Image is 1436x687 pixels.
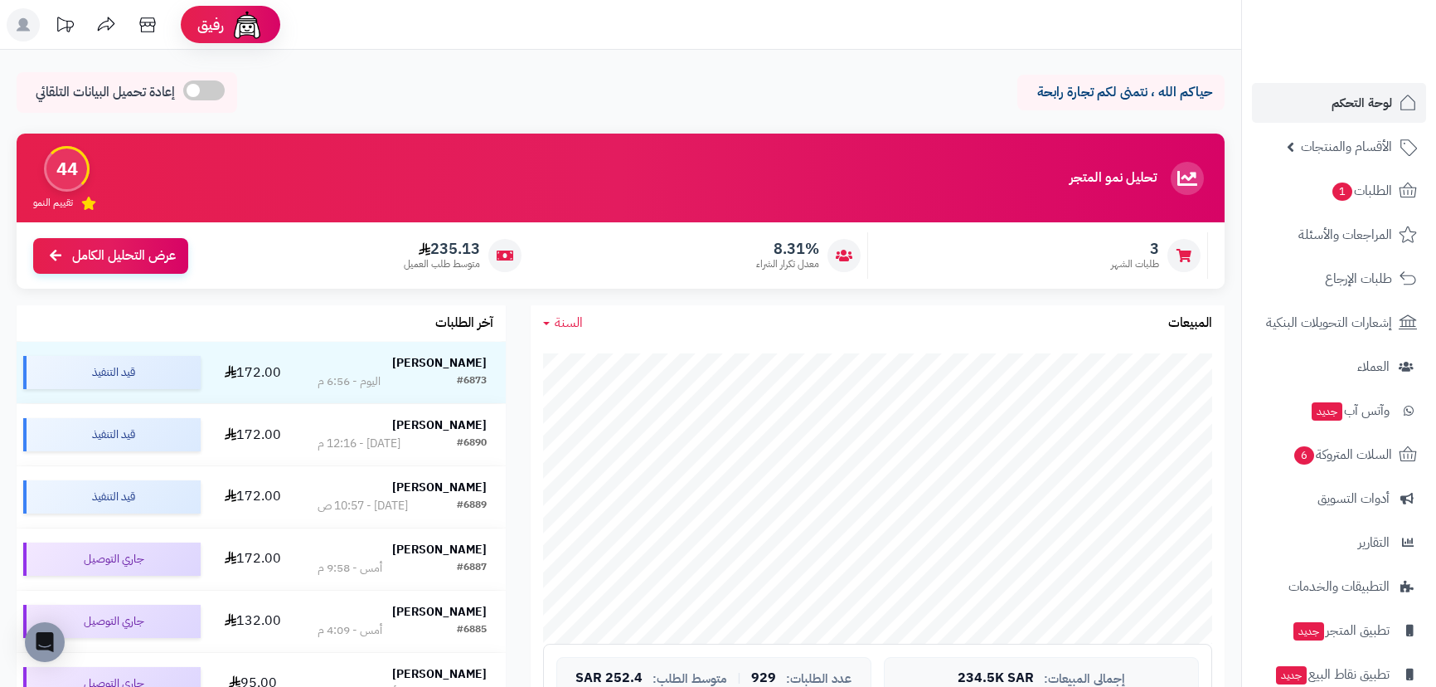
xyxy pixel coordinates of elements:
[207,342,298,403] td: 172.00
[1312,402,1342,421] span: جديد
[207,529,298,590] td: 172.00
[197,15,224,35] span: رفيق
[1310,399,1390,422] span: وآتس آب
[44,8,85,46] a: تحديثات المنصة
[25,622,65,662] div: Open Intercom Messenger
[392,665,487,683] strong: [PERSON_NAME]
[1292,619,1390,642] span: تطبيق المتجر
[1252,259,1426,299] a: طلبات الإرجاع
[1252,523,1426,563] a: التقارير
[1111,240,1159,258] span: 3
[23,480,201,514] div: قيد التنفيذ
[318,560,382,577] div: أمس - 9:58 م
[457,373,487,390] div: #6873
[1252,611,1426,650] a: تطبيق المتجرجديد
[1111,257,1159,271] span: طلبات الشهر
[207,591,298,652] td: 132.00
[392,417,487,434] strong: [PERSON_NAME]
[756,240,819,258] span: 8.31%
[751,671,776,686] span: 929
[457,622,487,639] div: #6885
[1317,487,1390,510] span: أدوات التسويق
[1301,135,1392,158] span: الأقسام والمنتجات
[1252,83,1426,123] a: لوحة التحكم
[392,354,487,372] strong: [PERSON_NAME]
[23,543,201,576] div: جاري التوصيل
[457,436,487,452] div: #6890
[318,622,382,639] div: أمس - 4:09 م
[392,479,487,496] strong: [PERSON_NAME]
[1266,311,1392,334] span: إشعارات التحويلات البنكية
[435,316,493,331] h3: آخر الطلبات
[1252,347,1426,387] a: العملاء
[1044,672,1125,686] span: إجمالي المبيعات:
[1252,435,1426,475] a: السلات المتروكة6
[737,672,741,685] span: |
[1331,179,1392,202] span: الطلبات
[318,436,400,452] div: [DATE] - 12:16 م
[318,498,408,514] div: [DATE] - 10:57 ص
[1332,183,1352,201] span: 1
[1293,622,1324,641] span: جديد
[958,671,1034,686] span: 234.5K SAR
[33,196,73,210] span: تقييم النمو
[23,356,201,389] div: قيد التنفيذ
[1252,479,1426,519] a: أدوات التسويق
[1274,663,1390,686] span: تطبيق نقاط البيع
[1252,215,1426,255] a: المراجعات والأسئلة
[575,671,643,686] span: 252.4 SAR
[457,560,487,577] div: #6887
[72,246,176,266] span: عرض التحليل الكامل
[1358,531,1390,554] span: التقارير
[1252,303,1426,343] a: إشعارات التحويلات البنكية
[33,238,188,274] a: عرض التحليل الكامل
[230,8,264,41] img: ai-face.png
[1030,83,1212,102] p: حياكم الله ، نتمنى لكم تجارة رابحة
[756,257,819,271] span: معدل تكرار الشراء
[1332,91,1392,114] span: لوحة التحكم
[1288,575,1390,598] span: التطبيقات والخدمات
[1070,171,1157,186] h3: تحليل نمو المتجر
[404,240,480,258] span: 235.13
[392,603,487,621] strong: [PERSON_NAME]
[543,314,583,333] a: السنة
[1276,666,1307,685] span: جديد
[786,672,851,686] span: عدد الطلبات:
[1325,267,1392,290] span: طلبات الإرجاع
[23,418,201,451] div: قيد التنفيذ
[1298,223,1392,246] span: المراجعات والأسئلة
[207,466,298,528] td: 172.00
[318,373,381,390] div: اليوم - 6:56 م
[1293,443,1392,466] span: السلات المتروكة
[1294,446,1314,465] span: 6
[457,498,487,514] div: #6889
[23,605,201,638] div: جاري التوصيل
[1252,171,1426,211] a: الطلبات1
[555,313,583,333] span: السنة
[1252,391,1426,431] a: وآتس آبجديد
[653,672,727,686] span: متوسط الطلب:
[1357,355,1390,378] span: العملاء
[1168,316,1212,331] h3: المبيعات
[36,83,175,102] span: إعادة تحميل البيانات التلقائي
[404,257,480,271] span: متوسط طلب العميل
[207,404,298,465] td: 172.00
[392,541,487,558] strong: [PERSON_NAME]
[1252,567,1426,607] a: التطبيقات والخدمات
